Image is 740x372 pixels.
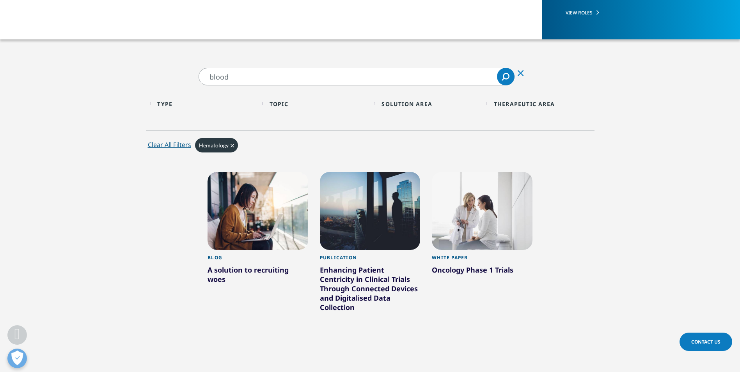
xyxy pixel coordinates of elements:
[208,265,308,287] div: A solution to recruiting woes
[199,142,229,149] span: Hematology
[199,68,515,85] input: Search
[511,63,530,82] div: Clear
[157,100,172,108] div: Type facet.
[432,250,532,295] a: White Paper Oncology Phase 1 Trials
[208,250,308,304] a: Blog A solution to recruiting woes
[502,73,509,81] svg: Search
[566,9,711,16] a: VIEW ROLES
[432,255,532,265] div: White Paper
[148,140,191,149] div: Clear All Filters
[195,138,238,152] div: Remove inclusion filter on Hematology
[320,255,421,265] div: Publication
[7,349,27,368] button: Open Preferences
[146,136,594,160] div: Active filters
[494,100,555,108] div: Therapeutic Area facet.
[382,100,432,108] div: Solution Area facet.
[231,144,234,147] svg: Clear
[320,250,421,332] a: Publication Enhancing Patient Centricity in Clinical Trials Through Connected Devices and Digital...
[691,338,720,345] span: Contact Us
[680,333,732,351] a: Contact Us
[432,265,532,278] div: Oncology Phase 1 Trials
[270,100,288,108] div: Topic facet.
[208,255,308,265] div: Blog
[320,265,421,315] div: Enhancing Patient Centricity in Clinical Trials Through Connected Devices and Digitalised Data Co...
[518,70,524,76] svg: Clear
[497,68,515,85] a: Search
